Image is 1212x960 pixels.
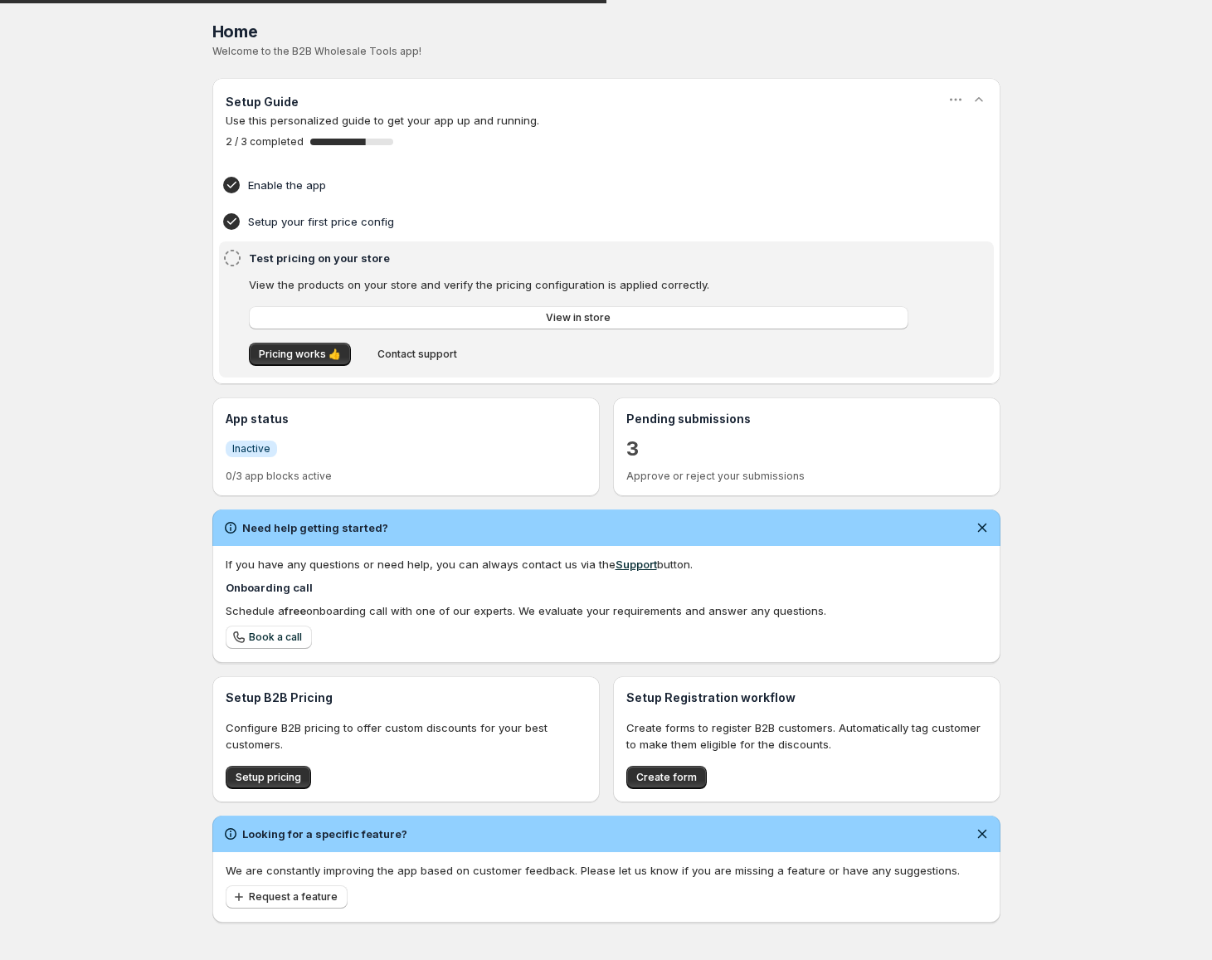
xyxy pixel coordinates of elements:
[971,822,994,845] button: Dismiss notification
[226,94,299,110] h3: Setup Guide
[226,579,987,596] h4: Onboarding call
[249,276,908,293] p: View the products on your store and verify the pricing configuration is applied correctly.
[546,311,611,324] span: View in store
[249,343,351,366] button: Pricing works 👍
[242,826,407,842] h2: Looking for a specific feature?
[248,213,913,230] h4: Setup your first price config
[226,602,987,619] div: Schedule a onboarding call with one of our experts. We evaluate your requirements and answer any ...
[226,626,312,649] a: Book a call
[626,719,987,753] p: Create forms to register B2B customers. Automatically tag customer to make them eligible for the ...
[626,470,987,483] p: Approve or reject your submissions
[226,470,587,483] p: 0/3 app blocks active
[626,436,639,462] a: 3
[367,343,467,366] button: Contact support
[226,862,987,879] p: We are constantly improving the app based on customer feedback. Please let us know if you are mis...
[249,890,338,904] span: Request a feature
[226,885,348,909] button: Request a feature
[259,348,341,361] span: Pricing works 👍
[236,771,301,784] span: Setup pricing
[248,177,913,193] h4: Enable the app
[226,690,587,706] h3: Setup B2B Pricing
[626,411,987,427] h3: Pending submissions
[226,556,987,573] div: If you have any questions or need help, you can always contact us via the button.
[249,306,908,329] a: View in store
[616,558,657,571] a: Support
[226,112,987,129] p: Use this personalized guide to get your app up and running.
[285,604,306,617] b: free
[226,135,304,149] span: 2 / 3 completed
[249,631,302,644] span: Book a call
[226,440,277,457] a: InfoInactive
[636,771,697,784] span: Create form
[242,519,388,536] h2: Need help getting started?
[226,766,311,789] button: Setup pricing
[212,45,1000,58] p: Welcome to the B2B Wholesale Tools app!
[226,411,587,427] h3: App status
[971,516,994,539] button: Dismiss notification
[226,719,587,753] p: Configure B2B pricing to offer custom discounts for your best customers.
[626,766,707,789] button: Create form
[377,348,457,361] span: Contact support
[249,250,913,266] h4: Test pricing on your store
[232,442,270,456] span: Inactive
[212,22,258,41] span: Home
[626,690,987,706] h3: Setup Registration workflow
